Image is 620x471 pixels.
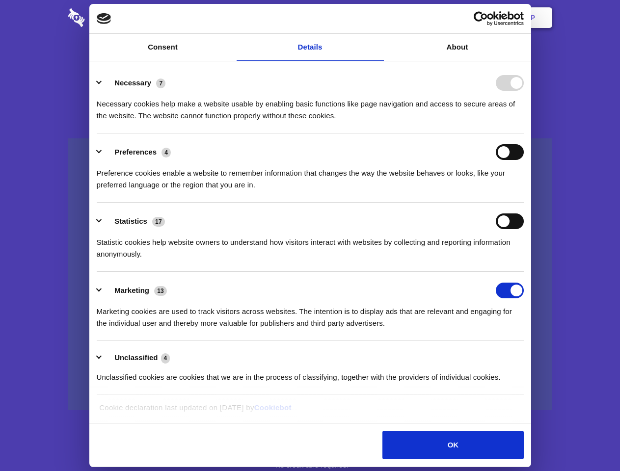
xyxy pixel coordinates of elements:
button: Unclassified (4) [97,352,176,364]
button: Preferences (4) [97,144,177,160]
h4: Auto-redaction of sensitive data, encrypted data sharing and self-destructing private chats. Shar... [68,89,552,122]
div: Preference cookies enable a website to remember information that changes the way the website beha... [97,160,524,191]
label: Preferences [114,148,157,156]
div: Statistic cookies help website owners to understand how visitors interact with websites by collec... [97,229,524,260]
a: Usercentrics Cookiebot - opens in a new window [438,11,524,26]
label: Necessary [114,78,151,87]
a: Contact [398,2,443,33]
a: Wistia video thumbnail [68,138,552,411]
div: Necessary cookies help make a website usable by enabling basic functions like page navigation and... [97,91,524,122]
a: Details [237,34,384,61]
label: Statistics [114,217,147,225]
a: Pricing [288,2,331,33]
h1: Eliminate Slack Data Loss. [68,44,552,79]
button: OK [382,431,523,459]
label: Marketing [114,286,149,294]
iframe: Drift Widget Chat Controller [571,422,608,459]
img: logo [97,13,111,24]
button: Marketing (13) [97,283,173,298]
a: Cookiebot [254,403,292,412]
a: Login [445,2,488,33]
span: 4 [162,148,171,157]
a: About [384,34,531,61]
span: 7 [156,78,165,88]
button: Statistics (17) [97,213,171,229]
span: 4 [161,353,170,363]
span: 13 [154,286,167,296]
span: 17 [152,217,165,227]
div: Cookie declaration last updated on [DATE] by [92,402,528,421]
a: Consent [89,34,237,61]
button: Necessary (7) [97,75,172,91]
div: Marketing cookies are used to track visitors across websites. The intention is to display ads tha... [97,298,524,329]
img: logo-wordmark-white-trans-d4663122ce5f474addd5e946df7df03e33cb6a1c49d2221995e7729f52c070b2.svg [68,8,152,27]
div: Unclassified cookies are cookies that we are in the process of classifying, together with the pro... [97,364,524,383]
